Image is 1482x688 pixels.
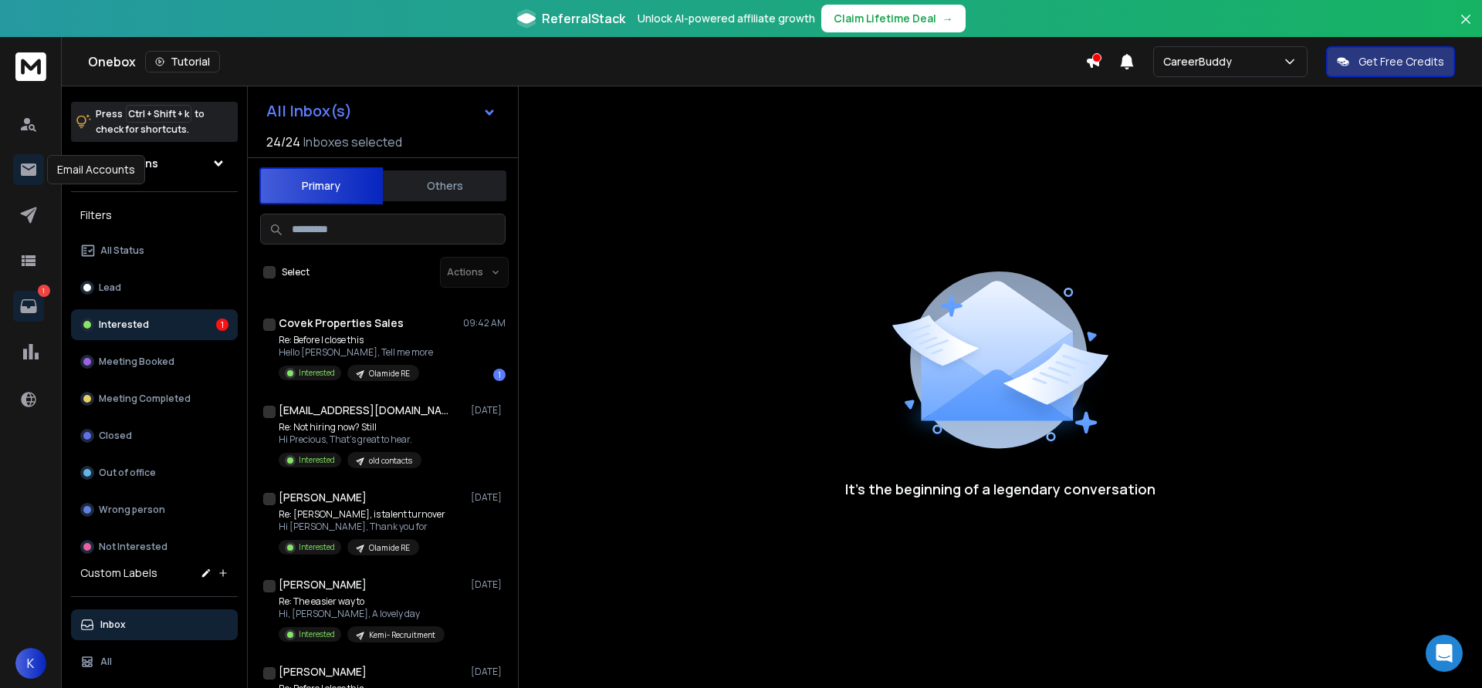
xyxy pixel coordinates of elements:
p: All [100,656,112,668]
p: Hi, [PERSON_NAME], A lovely day [279,608,445,620]
button: All Campaigns [71,148,238,179]
h1: [PERSON_NAME] [279,490,367,505]
button: Primary [259,167,383,204]
span: → [942,11,953,26]
p: Not Interested [99,541,167,553]
p: Unlock AI-powered affiliate growth [638,11,815,26]
p: Re: The easier way to [279,595,445,608]
h1: Covek Properties Sales [279,315,404,331]
button: All Status [71,235,238,266]
p: old contacts [369,455,412,467]
p: Interested [299,541,335,553]
button: K [15,648,46,679]
p: Olamide RE [369,542,410,554]
button: Out of office [71,457,238,488]
div: Onebox [88,51,1085,73]
label: Select [282,266,310,278]
h3: Filters [71,204,238,226]
p: 09:42 AM [463,317,506,329]
h1: [PERSON_NAME] [279,577,367,592]
p: Meeting Completed [99,393,191,405]
p: Re: Before I close this [279,334,433,346]
h3: Custom Labels [80,565,157,581]
p: Get Free Credits [1358,54,1444,69]
p: Interested [99,319,149,331]
button: Lead [71,272,238,303]
button: Meeting Completed [71,383,238,414]
h1: [EMAIL_ADDRESS][DOMAIN_NAME] [279,403,448,418]
div: Email Accounts [47,155,145,184]
button: Inbox [71,609,238,640]
p: [DATE] [471,666,506,678]
p: Inbox [100,619,126,631]
h1: All Inbox(s) [266,103,352,119]
button: Close banner [1456,9,1476,46]
div: 1 [493,369,506,381]
button: Meeting Booked [71,346,238,377]
span: Ctrl + Shift + k [126,105,191,123]
div: Open Intercom Messenger [1426,635,1463,672]
button: All Inbox(s) [254,96,509,126]
p: [DATE] [471,578,506,591]
p: Re: [PERSON_NAME], is talent turnover [279,508,445,521]
p: Interested [299,454,335,466]
p: Re: Not hiring now? Still [279,421,421,433]
button: Others [383,169,506,203]
span: ReferralStack [542,9,625,28]
p: Closed [99,430,132,442]
p: Meeting Booked [99,356,174,368]
span: 24 / 24 [266,133,300,151]
button: All [71,646,238,677]
p: Kemi- Recruitment [369,629,435,641]
p: Lead [99,282,121,294]
p: CareerBuddy [1163,54,1238,69]
p: Wrong person [99,504,165,516]
p: All Status [100,245,144,257]
a: 1 [13,291,44,322]
p: Press to check for shortcuts. [96,106,205,137]
button: Tutorial [145,51,220,73]
h1: [PERSON_NAME] [279,664,367,680]
p: [DATE] [471,491,506,504]
button: Not Interested [71,531,238,562]
p: Hi [PERSON_NAME], Thank you for [279,521,445,533]
p: Hello [PERSON_NAME], Tell me more [279,346,433,359]
div: 1 [216,319,228,331]
button: Interested1 [71,309,238,340]
button: Wrong person [71,494,238,525]
p: Olamide RE [369,368,410,379]
p: Interested [299,367,335,379]
p: Out of office [99,467,156,479]
p: Interested [299,629,335,640]
p: 1 [38,285,50,297]
p: Hi Precious, That’s great to hear. [279,433,421,446]
h3: Inboxes selected [303,133,402,151]
button: Claim Lifetime Deal→ [821,5,966,32]
p: It’s the beginning of a legendary conversation [845,478,1155,500]
button: Get Free Credits [1326,46,1455,77]
button: Closed [71,420,238,451]
p: [DATE] [471,404,506,417]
